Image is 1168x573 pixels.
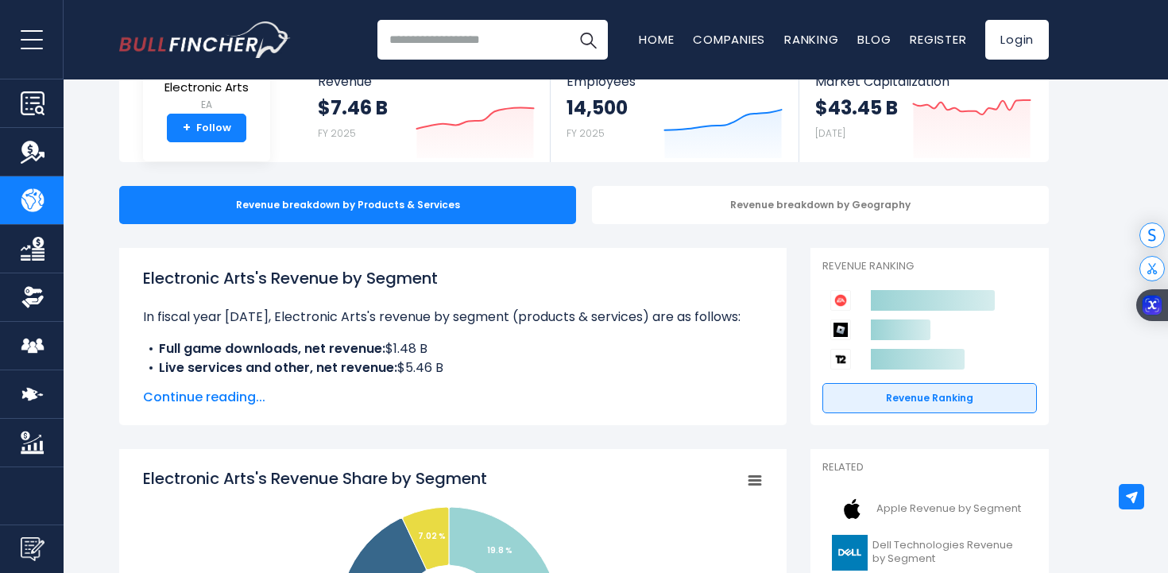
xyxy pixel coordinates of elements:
a: Login [985,20,1049,60]
span: Electronic Arts [164,81,249,95]
img: DELL logo [832,535,868,571]
span: Continue reading... [143,388,763,407]
img: Take-Two Interactive Software competitors logo [830,349,851,370]
tspan: Electronic Arts's Revenue Share by Segment [143,467,487,490]
a: Ranking [784,31,838,48]
tspan: 19.8 % [487,544,512,556]
a: Companies [693,31,765,48]
strong: + [183,121,191,135]
img: Bullfincher logo [119,21,291,58]
span: Dell Technologies Revenue by Segment [872,539,1027,566]
span: Revenue [318,74,535,89]
div: Revenue breakdown by Products & Services [119,186,576,224]
span: Market Capitalization [815,74,1031,89]
strong: $7.46 B [318,95,388,120]
img: Electronic Arts competitors logo [830,290,851,311]
strong: $43.45 B [815,95,898,120]
a: Blog [857,31,891,48]
small: [DATE] [815,126,845,140]
a: Market Capitalization $43.45 B [DATE] [799,60,1047,162]
a: Register [910,31,966,48]
b: Live services and other, net revenue: [159,358,397,377]
button: Search [568,20,608,60]
tspan: 7.02 % [418,530,446,542]
a: Revenue Ranking [822,383,1037,413]
p: Revenue Ranking [822,260,1037,273]
small: EA [164,98,249,112]
img: Ownership [21,285,44,309]
a: Employees 14,500 FY 2025 [551,60,798,162]
a: +Follow [167,114,246,142]
a: Go to homepage [119,21,290,58]
span: Employees [567,74,782,89]
p: In fiscal year [DATE], Electronic Arts's revenue by segment (products & services) are as follows: [143,308,763,327]
a: Revenue $7.46 B FY 2025 [302,60,551,162]
span: Apple Revenue by Segment [876,502,1021,516]
strong: 14,500 [567,95,628,120]
h1: Electronic Arts's Revenue by Segment [143,266,763,290]
li: $1.48 B [143,339,763,358]
img: Roblox Corporation competitors logo [830,319,851,340]
a: Apple Revenue by Segment [822,487,1037,531]
a: Home [639,31,674,48]
img: AAPL logo [832,491,872,527]
small: FY 2025 [318,126,356,140]
li: $5.46 B [143,358,763,377]
small: FY 2025 [567,126,605,140]
b: Full game downloads, net revenue: [159,339,385,358]
p: Related [822,461,1037,474]
div: Revenue breakdown by Geography [592,186,1049,224]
